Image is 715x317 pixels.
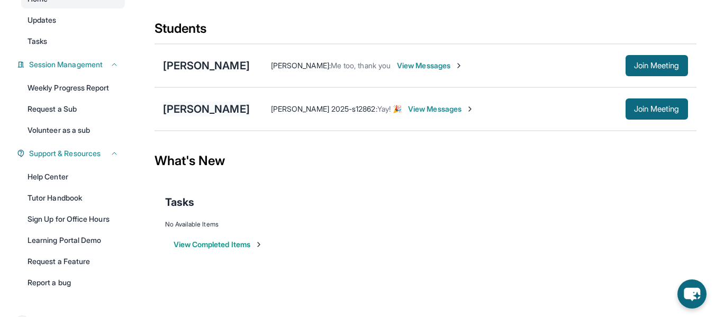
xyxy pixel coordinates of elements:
div: [PERSON_NAME] [163,102,250,116]
span: Tasks [165,195,194,210]
a: Learning Portal Demo [21,231,125,250]
button: Join Meeting [626,98,688,120]
div: Students [155,20,696,43]
a: Request a Feature [21,252,125,271]
a: Report a bug [21,273,125,292]
button: Join Meeting [626,55,688,76]
span: View Messages [397,60,463,71]
span: Updates [28,15,57,25]
a: Request a Sub [21,99,125,119]
button: View Completed Items [174,239,263,250]
button: Session Management [25,59,119,70]
a: Help Center [21,167,125,186]
img: Chevron-Right [455,61,463,70]
a: Volunteer as a sub [21,121,125,140]
span: Session Management [29,59,103,70]
a: Tutor Handbook [21,188,125,207]
a: Sign Up for Office Hours [21,210,125,229]
div: No Available Items [165,220,686,229]
span: Join Meeting [634,62,680,69]
span: View Messages [408,104,474,114]
span: [PERSON_NAME] : [271,61,331,70]
span: Me too, thank you [331,61,391,70]
a: Updates [21,11,125,30]
span: [PERSON_NAME] 2025-s12862 : [271,104,377,113]
span: Yay! 🎉 [377,104,402,113]
button: chat-button [677,279,707,309]
img: Chevron-Right [466,105,474,113]
div: [PERSON_NAME] [163,58,250,73]
span: Tasks [28,36,47,47]
div: What's New [155,138,696,184]
a: Tasks [21,32,125,51]
a: Weekly Progress Report [21,78,125,97]
span: Support & Resources [29,148,101,159]
span: Join Meeting [634,106,680,112]
button: Support & Resources [25,148,119,159]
